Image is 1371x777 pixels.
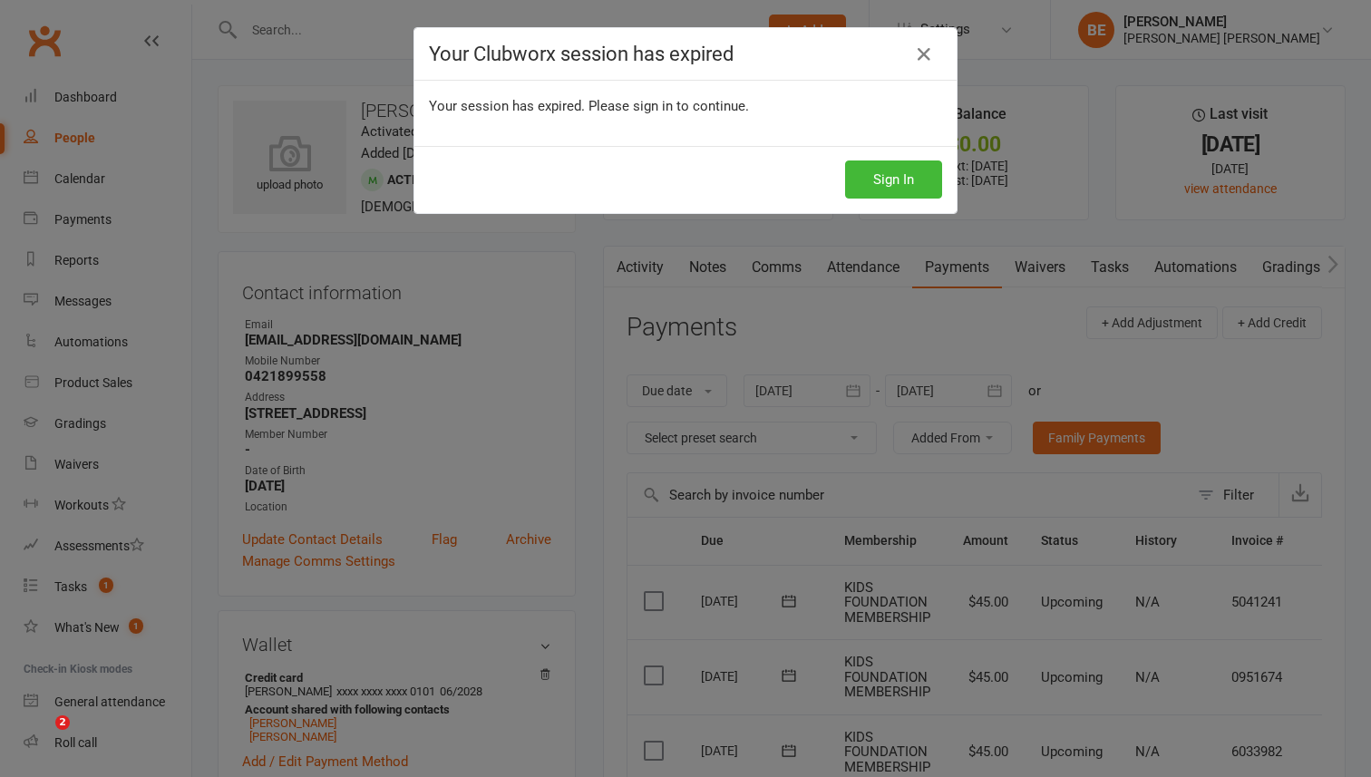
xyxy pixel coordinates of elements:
[18,715,62,759] iframe: Intercom live chat
[909,40,938,69] a: Close
[429,98,749,114] span: Your session has expired. Please sign in to continue.
[55,715,70,730] span: 2
[429,43,942,65] h4: Your Clubworx session has expired
[845,160,942,199] button: Sign In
